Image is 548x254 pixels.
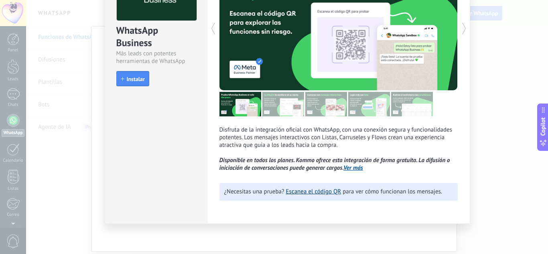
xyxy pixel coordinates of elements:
span: ¿Necesitas una prueba? [224,188,284,195]
span: Copilot [539,117,547,136]
p: Disfruta de la integración oficial con WhatsApp, con una conexión segura y funcionalidades potent... [219,126,458,172]
img: tour_image_cc27419dad425b0ae96c2716632553fa.png [262,92,304,116]
a: Ver más [343,164,363,172]
img: tour_image_cc377002d0016b7ebaeb4dbe65cb2175.png [391,92,433,116]
button: Instalar [116,71,149,86]
span: para ver cómo funcionan los mensajes. [343,188,442,195]
img: tour_image_7a4924cebc22ed9e3259523e50fe4fd6.png [219,92,261,116]
img: tour_image_1009fe39f4f058b759f0df5a2b7f6f06.png [305,92,347,116]
div: Más leads con potentes herramientas de WhatsApp [116,50,195,65]
div: WhatsApp Business [116,24,195,50]
a: Escanea el código QR [286,188,341,195]
i: Disponible en todos los planes. Kommo ofrece esta integración de forma gratuita. La difusión o in... [219,156,450,172]
span: Instalar [127,76,145,82]
img: tour_image_62c9952fc9cf984da8d1d2aa2c453724.png [348,92,390,116]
